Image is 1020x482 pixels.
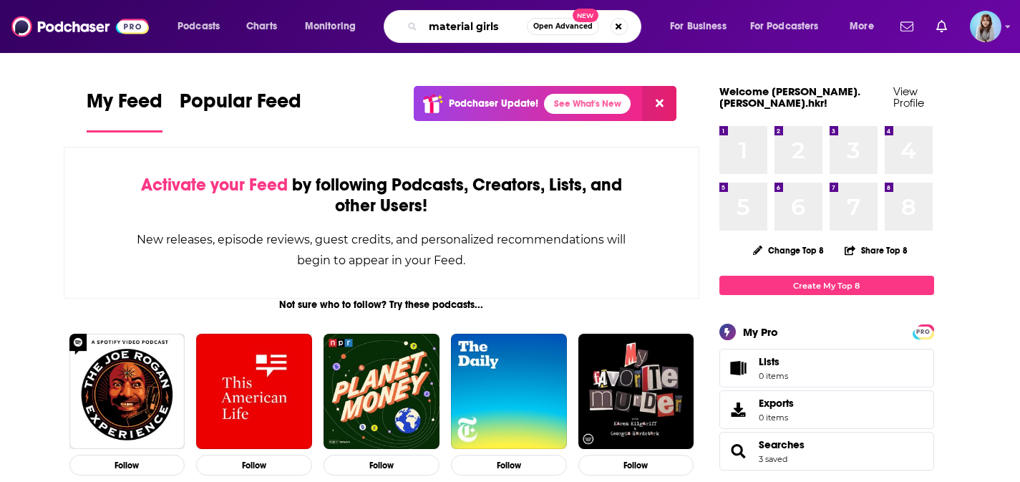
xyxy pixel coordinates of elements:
[324,455,439,476] button: Follow
[11,13,149,40] img: Podchaser - Follow, Share and Rate Podcasts
[578,334,694,450] img: My Favorite Murder with Karen Kilgariff and Georgia Hardstark
[167,15,238,38] button: open menu
[931,14,953,39] a: Show notifications dropdown
[743,325,778,339] div: My Pro
[87,89,162,122] span: My Feed
[970,11,1001,42] img: User Profile
[759,454,787,464] a: 3 saved
[759,397,794,410] span: Exports
[844,236,908,264] button: Share Top 8
[178,16,220,37] span: Podcasts
[451,334,567,450] img: The Daily
[719,276,934,295] a: Create My Top 8
[87,89,162,132] a: My Feed
[719,349,934,387] a: Lists
[750,16,819,37] span: For Podcasters
[180,89,301,132] a: Popular Feed
[759,438,805,451] a: Searches
[305,16,356,37] span: Monitoring
[397,10,655,43] div: Search podcasts, credits, & more...
[136,175,628,216] div: by following Podcasts, Creators, Lists, and other Users!
[196,455,312,476] button: Follow
[670,16,727,37] span: For Business
[196,334,312,450] img: This American Life
[893,85,924,110] a: View Profile
[295,15,374,38] button: open menu
[719,390,934,429] a: Exports
[527,18,599,35] button: Open AdvancedNew
[915,327,932,337] span: PRO
[970,11,1001,42] span: Logged in as ana.predescu.hkr
[136,229,628,271] div: New releases, episode reviews, guest credits, and personalized recommendations will begin to appe...
[544,94,631,114] a: See What's New
[759,413,794,423] span: 0 items
[724,358,753,378] span: Lists
[741,15,840,38] button: open menu
[69,334,185,450] img: The Joe Rogan Experience
[850,16,874,37] span: More
[423,15,527,38] input: Search podcasts, credits, & more...
[759,355,779,368] span: Lists
[533,23,593,30] span: Open Advanced
[895,14,919,39] a: Show notifications dropdown
[744,241,833,259] button: Change Top 8
[719,432,934,471] span: Searches
[724,441,753,461] a: Searches
[578,455,694,476] button: Follow
[759,355,788,368] span: Lists
[573,9,598,22] span: New
[69,455,185,476] button: Follow
[237,15,286,38] a: Charts
[719,85,860,110] a: Welcome [PERSON_NAME].[PERSON_NAME].hkr!
[141,174,288,196] span: Activate your Feed
[64,299,700,311] div: Not sure who to follow? Try these podcasts...
[449,97,538,110] p: Podchaser Update!
[324,334,439,450] img: Planet Money
[246,16,277,37] span: Charts
[915,326,932,337] a: PRO
[840,15,892,38] button: open menu
[724,400,753,420] span: Exports
[180,89,301,122] span: Popular Feed
[660,15,744,38] button: open menu
[759,371,788,381] span: 0 items
[970,11,1001,42] button: Show profile menu
[451,455,567,476] button: Follow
